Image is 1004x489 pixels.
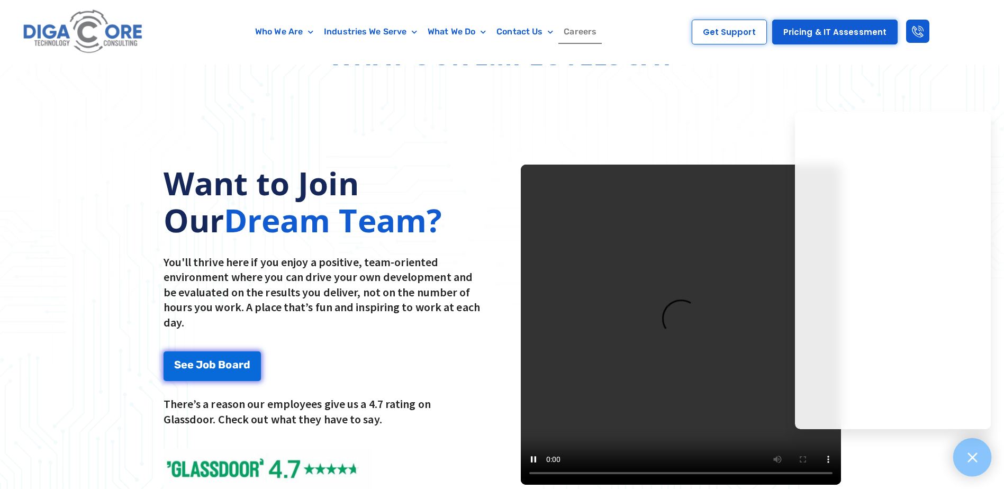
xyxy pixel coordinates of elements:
span: e [181,359,187,370]
a: Careers [558,20,602,44]
h2: Want to Join Our [164,165,484,239]
span: o [203,359,209,370]
a: See Job Board [164,351,261,381]
span: a [232,359,239,370]
p: There’s a reason our employees give us a 4.7 rating on Glassdoor. Check out what they have to say. [164,396,484,427]
span: S [174,359,181,370]
span: J [196,359,203,370]
span: B [218,359,225,370]
nav: Menu [197,20,654,44]
span: Pricing & IT Assessment [783,28,887,36]
p: You'll thrive here if you enjoy a positive, team-oriented environment where you can drive your ow... [164,255,484,330]
span: r [239,359,243,370]
span: d [243,359,250,370]
iframe: Chatgenie Messenger [795,112,991,429]
a: Who We Are [250,20,319,44]
a: Pricing & IT Assessment [772,20,898,44]
span: Get Support [703,28,756,36]
a: Get Support [692,20,767,44]
a: Contact Us [491,20,558,44]
span: o [225,359,232,370]
spans: Dream Team? [224,198,442,242]
img: Digacore logo 1 [20,5,147,59]
span: b [209,359,216,370]
a: Industries We Serve [319,20,422,44]
a: What We Do [422,20,491,44]
span: e [187,359,194,370]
